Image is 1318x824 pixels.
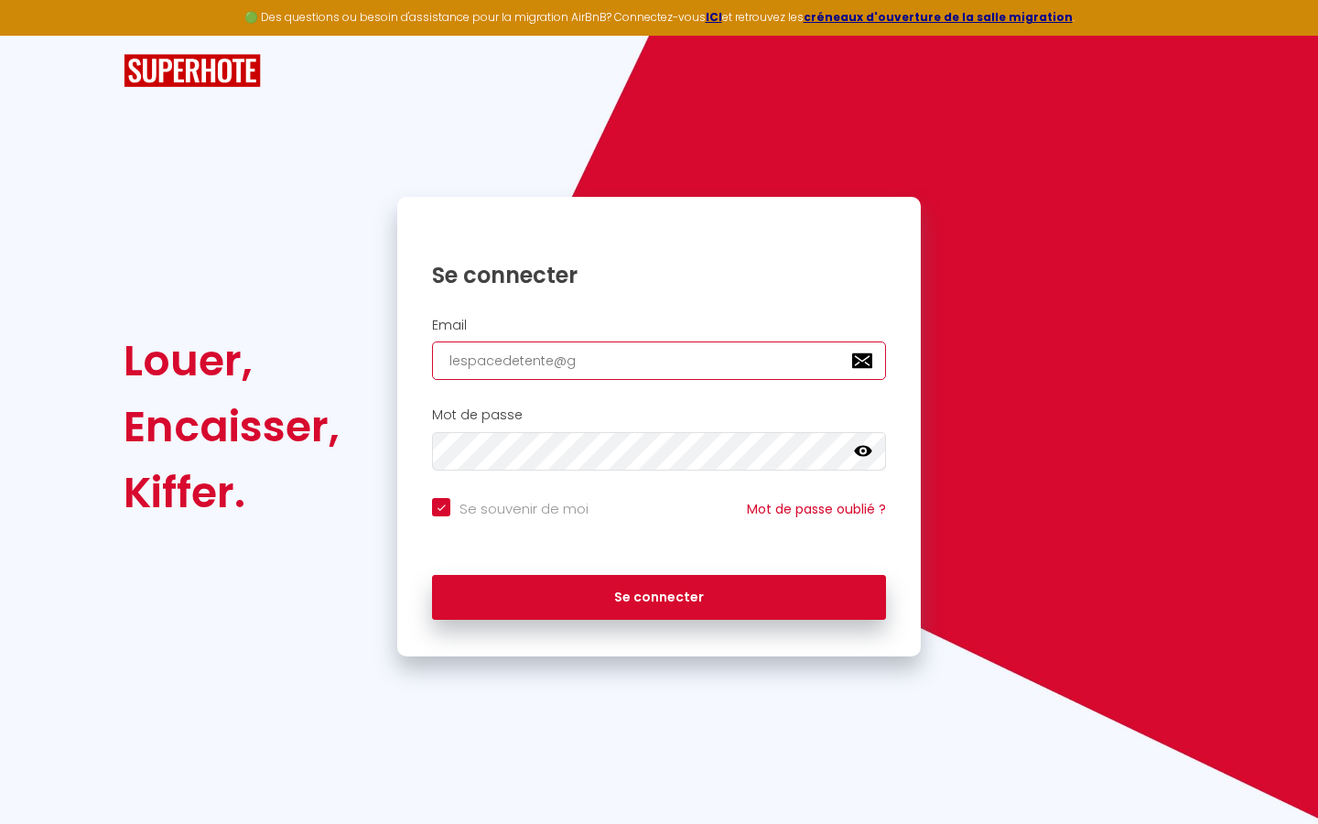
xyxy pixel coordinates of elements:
[706,9,722,25] a: ICI
[124,460,340,526] div: Kiffer.
[432,318,886,333] h2: Email
[124,394,340,460] div: Encaisser,
[124,54,261,88] img: SuperHote logo
[432,575,886,621] button: Se connecter
[432,342,886,380] input: Ton Email
[432,407,886,423] h2: Mot de passe
[124,328,340,394] div: Louer,
[432,261,886,289] h1: Se connecter
[747,500,886,518] a: Mot de passe oublié ?
[15,7,70,62] button: Ouvrir le widget de chat LiveChat
[804,9,1073,25] a: créneaux d'ouverture de la salle migration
